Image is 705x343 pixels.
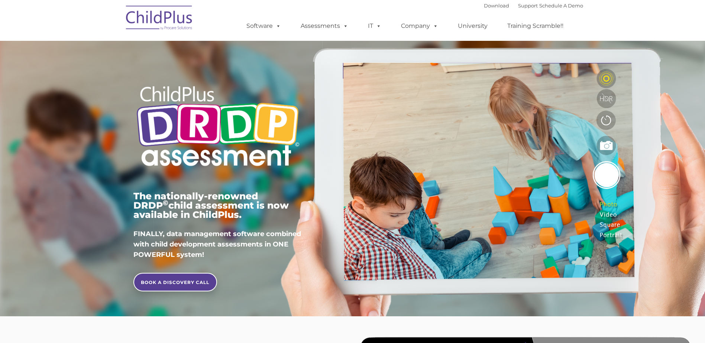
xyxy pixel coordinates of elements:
span: The nationally-renowned DRDP child assessment is now available in ChildPlus. [133,190,289,220]
sup: © [163,199,168,207]
a: Download [484,3,509,9]
a: Assessments [293,19,356,33]
a: Software [239,19,288,33]
a: Schedule A Demo [539,3,583,9]
a: Training Scramble!! [500,19,571,33]
img: Copyright - DRDP Logo Light [133,76,302,179]
a: IT [360,19,389,33]
a: BOOK A DISCOVERY CALL [133,273,217,291]
font: | [484,3,583,9]
span: FINALLY, data management software combined with child development assessments in ONE POWERFUL sys... [133,230,301,259]
a: Company [394,19,446,33]
a: University [450,19,495,33]
a: Support [518,3,538,9]
img: ChildPlus by Procare Solutions [122,0,197,37]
